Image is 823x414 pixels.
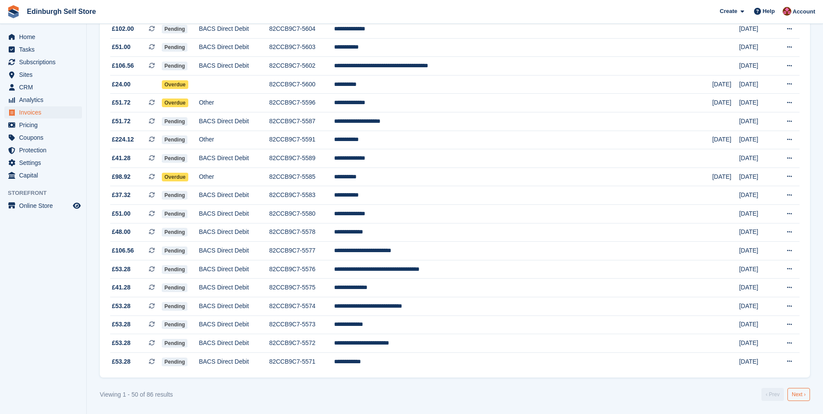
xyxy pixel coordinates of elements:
td: 82CCB9C7-5573 [269,315,334,334]
td: [DATE] [739,57,774,76]
span: Pending [162,25,187,33]
td: BACS Direct Debit [199,242,269,260]
td: 82CCB9C7-5572 [269,334,334,353]
span: Pricing [19,119,71,131]
a: menu [4,81,82,93]
span: Pending [162,320,187,329]
td: 82CCB9C7-5571 [269,352,334,371]
span: £37.32 [112,191,131,200]
td: 82CCB9C7-5585 [269,168,334,186]
td: [DATE] [739,205,774,223]
span: Online Store [19,200,71,212]
span: Coupons [19,131,71,144]
a: Preview store [72,200,82,211]
span: Analytics [19,94,71,106]
a: menu [4,200,82,212]
span: Overdue [162,80,188,89]
td: BACS Direct Debit [199,279,269,297]
td: [DATE] [739,38,774,57]
td: 82CCB9C7-5603 [269,38,334,57]
span: £53.28 [112,265,131,274]
span: Pending [162,358,187,366]
td: 82CCB9C7-5577 [269,242,334,260]
td: [DATE] [739,94,774,112]
span: Pending [162,265,187,274]
span: £98.92 [112,172,131,181]
span: £51.72 [112,98,131,107]
span: Help [763,7,775,16]
td: 82CCB9C7-5587 [269,112,334,131]
span: £106.56 [112,61,134,70]
a: menu [4,69,82,81]
span: Pending [162,154,187,163]
td: [DATE] [712,168,739,186]
span: £53.28 [112,357,131,366]
span: £224.12 [112,135,134,144]
td: 82CCB9C7-5596 [269,94,334,112]
td: BACS Direct Debit [199,57,269,76]
td: [DATE] [739,223,774,242]
span: Pending [162,135,187,144]
td: 82CCB9C7-5574 [269,297,334,316]
td: [DATE] [739,279,774,297]
a: Edinburgh Self Store [23,4,99,19]
span: CRM [19,81,71,93]
nav: Pages [760,388,812,401]
td: [DATE] [712,131,739,149]
span: £41.28 [112,283,131,292]
span: Create [720,7,737,16]
span: £53.28 [112,338,131,348]
td: BACS Direct Debit [199,112,269,131]
span: £53.28 [112,320,131,329]
span: Pending [162,62,187,70]
span: Account [793,7,815,16]
td: 82CCB9C7-5583 [269,186,334,205]
span: £24.00 [112,80,131,89]
td: Other [199,168,269,186]
span: Subscriptions [19,56,71,68]
a: menu [4,169,82,181]
td: [DATE] [739,112,774,131]
img: Lucy Michalec [783,7,791,16]
span: Pending [162,191,187,200]
td: BACS Direct Debit [199,186,269,205]
span: Protection [19,144,71,156]
a: menu [4,94,82,106]
span: Pending [162,339,187,348]
span: Settings [19,157,71,169]
a: menu [4,119,82,131]
span: £53.28 [112,302,131,311]
a: Previous [761,388,784,401]
span: £51.00 [112,43,131,52]
td: BACS Direct Debit [199,334,269,353]
td: Other [199,94,269,112]
td: [DATE] [712,94,739,112]
td: 82CCB9C7-5576 [269,260,334,279]
td: [DATE] [739,260,774,279]
td: [DATE] [739,242,774,260]
td: [DATE] [739,168,774,186]
span: Pending [162,117,187,126]
a: menu [4,131,82,144]
td: BACS Direct Debit [199,297,269,316]
span: Invoices [19,106,71,118]
td: [DATE] [739,186,774,205]
span: Pending [162,43,187,52]
span: £102.00 [112,24,134,33]
td: BACS Direct Debit [199,149,269,168]
td: 82CCB9C7-5578 [269,223,334,242]
td: 82CCB9C7-5589 [269,149,334,168]
a: menu [4,144,82,156]
a: menu [4,43,82,56]
td: [DATE] [739,149,774,168]
td: 82CCB9C7-5604 [269,20,334,39]
td: BACS Direct Debit [199,315,269,334]
span: £51.00 [112,209,131,218]
span: Tasks [19,43,71,56]
span: £106.56 [112,246,134,255]
td: 82CCB9C7-5591 [269,131,334,149]
img: stora-icon-8386f47178a22dfd0bd8f6a31ec36ba5ce8667c1dd55bd0f319d3a0aa187defe.svg [7,5,20,18]
td: BACS Direct Debit [199,352,269,371]
td: [DATE] [739,20,774,39]
td: 82CCB9C7-5602 [269,57,334,76]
